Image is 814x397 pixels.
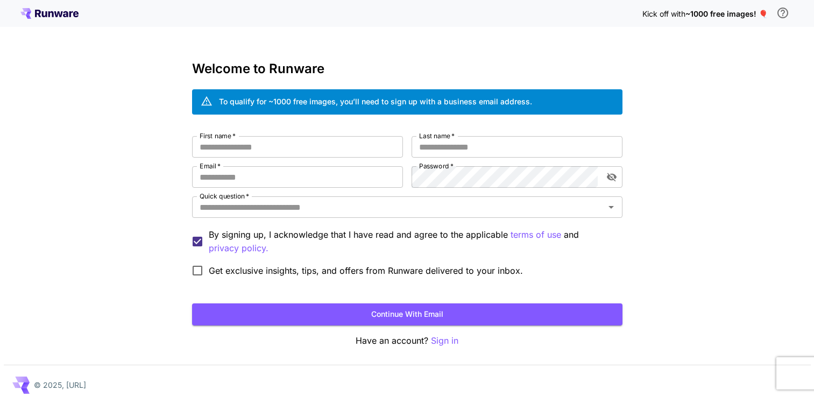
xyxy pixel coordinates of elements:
[604,200,619,215] button: Open
[200,192,249,201] label: Quick question
[419,131,455,140] label: Last name
[200,161,221,171] label: Email
[219,96,532,107] div: To qualify for ~1000 free images, you’ll need to sign up with a business email address.
[34,379,86,391] p: © 2025, [URL]
[772,2,794,24] button: In order to qualify for free credit, you need to sign up with a business email address and click ...
[192,61,622,76] h3: Welcome to Runware
[209,228,614,255] p: By signing up, I acknowledge that I have read and agree to the applicable and
[209,264,523,277] span: Get exclusive insights, tips, and offers from Runware delivered to your inbox.
[192,334,622,348] p: Have an account?
[602,167,621,187] button: toggle password visibility
[192,303,622,325] button: Continue with email
[431,334,458,348] button: Sign in
[511,228,561,242] p: terms of use
[209,242,268,255] p: privacy policy.
[200,131,236,140] label: First name
[209,242,268,255] button: By signing up, I acknowledge that I have read and agree to the applicable terms of use and
[642,9,685,18] span: Kick off with
[511,228,561,242] button: By signing up, I acknowledge that I have read and agree to the applicable and privacy policy.
[419,161,454,171] label: Password
[685,9,768,18] span: ~1000 free images! 🎈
